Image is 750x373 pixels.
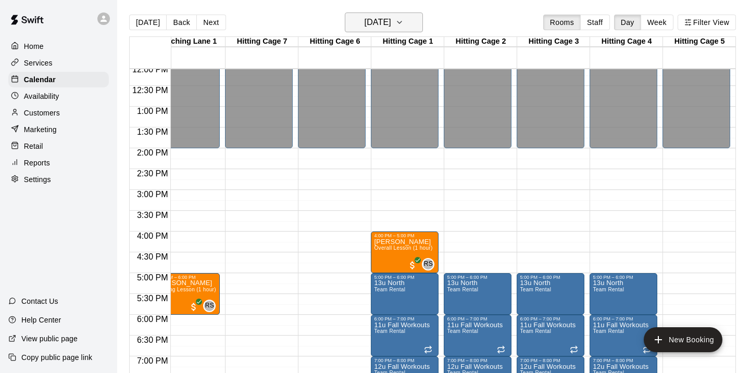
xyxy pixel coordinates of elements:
p: Copy public page link [21,352,92,363]
div: Pitching Lane 1 [153,37,226,47]
div: 7:00 PM – 8:00 PM [520,358,581,363]
div: 5:00 PM – 6:00 PM: 13u North [371,273,439,315]
p: Marketing [24,124,57,135]
div: 6:00 PM – 7:00 PM [447,316,508,321]
span: Team Rental [520,287,551,292]
a: Marketing [8,122,109,137]
span: 4:30 PM [134,252,171,261]
p: Reports [24,158,50,168]
div: Hitting Cage 6 [298,37,371,47]
span: Ryan Schubert [207,300,216,312]
div: Hitting Cage 1 [371,37,444,47]
div: 6:00 PM – 7:00 PM: 11u Fall Workouts [590,315,657,356]
div: 5:00 PM – 6:00 PM [520,275,581,280]
span: 5:30 PM [134,294,171,303]
a: Retail [8,138,109,154]
div: 6:00 PM – 7:00 PM: 11u Fall Workouts [444,315,511,356]
div: 6:00 PM – 7:00 PM: 11u Fall Workouts [517,315,584,356]
p: View public page [21,333,78,344]
div: 5:00 PM – 6:00 PM [374,275,435,280]
div: 6:00 PM – 7:00 PM: 11u Fall Workouts [371,315,439,356]
button: Back [166,15,197,30]
div: Hitting Cage 5 [663,37,736,47]
div: 6:00 PM – 7:00 PM [374,316,435,321]
div: 7:00 PM – 8:00 PM [593,358,654,363]
a: Customers [8,105,109,121]
span: Pitching Lesson (1 hour) [155,287,216,292]
div: 7:00 PM – 8:00 PM [447,358,508,363]
div: Hitting Cage 7 [226,37,298,47]
div: 7:00 PM – 8:00 PM [374,358,435,363]
button: [DATE] [345,12,423,32]
span: 2:00 PM [134,148,171,157]
span: RS [205,301,214,311]
span: 12:00 PM [130,65,170,74]
div: 5:00 PM – 6:00 PM: 13u North [590,273,657,315]
a: Availability [8,88,109,104]
div: 5:00 PM – 6:00 PM: Jacob Rees [152,273,220,315]
div: Hitting Cage 3 [517,37,590,47]
span: 6:00 PM [134,315,171,324]
span: Team Rental [374,328,405,334]
span: Ryan Schubert [426,258,434,271]
p: Contact Us [21,296,58,306]
span: 1:30 PM [134,127,171,136]
span: 3:00 PM [134,190,171,199]
p: Customers [24,108,60,118]
button: Rooms [543,15,581,30]
button: Day [614,15,641,30]
div: Ryan Schubert [422,258,434,271]
span: RS [424,259,433,269]
button: Next [196,15,226,30]
span: Team Rental [374,287,405,292]
a: Settings [8,172,109,187]
span: All customers have paid [189,302,199,312]
div: 5:00 PM – 6:00 PM: 13u North [517,273,584,315]
span: 1:00 PM [134,107,171,115]
p: Help Center [21,315,61,325]
h6: [DATE] [365,15,391,30]
span: 12:30 PM [130,86,170,95]
a: Reports [8,155,109,171]
div: 4:00 PM – 5:00 PM [374,233,435,238]
div: Ryan Schubert [203,300,216,312]
span: 2:30 PM [134,169,171,178]
a: Home [8,38,109,54]
p: Retail [24,141,43,151]
p: Settings [24,174,51,185]
button: Week [641,15,673,30]
span: Team Rental [447,328,478,334]
div: 5:00 PM – 6:00 PM: 13u North [444,273,511,315]
div: 6:00 PM – 7:00 PM [593,316,654,321]
span: All customers have paid [407,260,418,271]
div: 5:00 PM – 6:00 PM [155,275,217,280]
div: 5:00 PM – 6:00 PM [593,275,654,280]
span: Team Rental [520,328,551,334]
div: Hitting Cage 2 [444,37,517,47]
p: Calendar [24,74,56,85]
span: Recurring event [424,345,432,354]
span: Team Rental [593,328,624,334]
p: Services [24,58,53,68]
span: Overall Lesson (1 hour) [374,245,432,251]
span: Team Rental [447,287,478,292]
button: Staff [580,15,610,30]
div: 5:00 PM – 6:00 PM [447,275,508,280]
div: Hitting Cage 4 [590,37,663,47]
span: 5:00 PM [134,273,171,282]
span: Recurring event [570,345,578,354]
div: 4:00 PM – 5:00 PM: Henry Ellison [371,231,439,273]
button: add [644,327,722,352]
a: Calendar [8,72,109,87]
a: Services [8,55,109,71]
button: [DATE] [129,15,167,30]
